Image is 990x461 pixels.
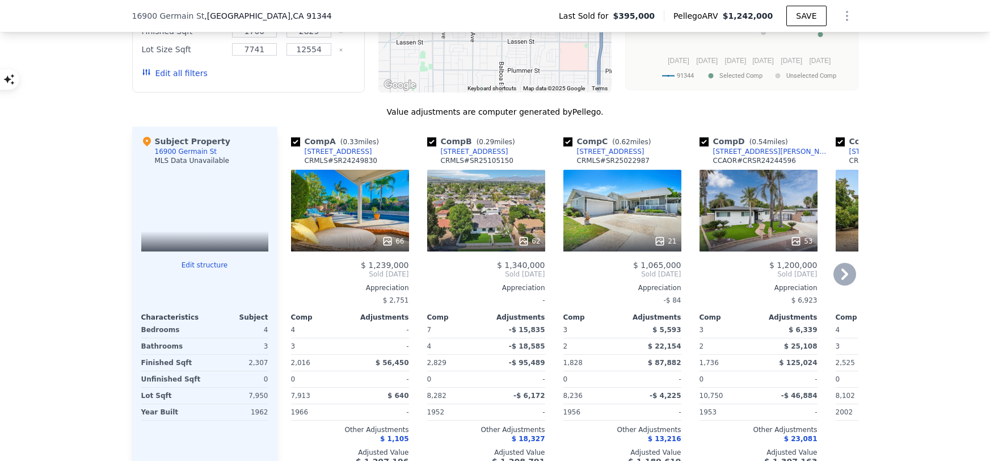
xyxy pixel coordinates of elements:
span: -$ 4,225 [650,392,681,400]
span: ( miles) [336,138,384,146]
span: 8,102 [836,392,855,400]
div: 66 [382,236,404,247]
div: - [427,292,545,308]
div: Comp [563,313,622,322]
span: ( miles) [472,138,520,146]
div: 1966 [291,404,348,420]
div: [STREET_ADDRESS] [577,147,644,156]
span: $ 22,154 [648,342,681,350]
div: Adjusted Value [563,448,681,457]
div: 2 [563,338,620,354]
div: Comp [700,313,759,322]
div: 62 [518,236,540,247]
div: Bedrooms [141,322,203,338]
span: 2,525 [836,359,855,367]
span: Sold [DATE] [700,270,818,279]
div: Value adjustments are computer generated by Pellego . [132,106,858,118]
span: $ 1,200,000 [769,261,818,270]
span: $ 2,751 [383,296,409,304]
div: Other Adjustments [836,425,954,434]
div: Other Adjustments [563,425,681,434]
div: - [761,371,818,387]
span: 0 [836,375,840,383]
div: CCAOR # CRSR24244596 [713,156,796,165]
span: $ 125,024 [779,359,817,367]
span: -$ 95,489 [509,359,545,367]
div: Comp [836,313,895,322]
div: 3 [207,338,268,354]
div: Adjusted Value [836,448,954,457]
div: Adjustments [759,313,818,322]
a: [STREET_ADDRESS][PERSON_NAME] [700,147,831,156]
text: Unselected Comp [786,72,836,79]
div: 0 [207,371,268,387]
div: Lot Sqft [141,388,203,404]
div: 4 [207,322,268,338]
span: -$ 84 [663,296,681,304]
span: 0 [563,375,568,383]
div: 53 [790,236,812,247]
span: $ 87,882 [648,359,681,367]
span: $ 1,105 [380,435,408,443]
span: 8,282 [427,392,446,400]
div: 2002 [836,404,892,420]
span: 0 [427,375,432,383]
div: Adjustments [350,313,409,322]
div: [STREET_ADDRESS] [305,147,372,156]
text: [DATE] [809,57,831,65]
a: Open this area in Google Maps (opens a new window) [381,78,419,93]
span: $ 13,216 [648,435,681,443]
div: 1952 [427,404,484,420]
span: $ 5,593 [652,326,681,334]
div: - [352,338,409,354]
span: , [GEOGRAPHIC_DATA] [204,10,331,22]
span: $ 23,081 [784,435,818,443]
span: -$ 18,585 [509,342,545,350]
span: 1,828 [563,359,583,367]
text: [DATE] [781,57,802,65]
div: Adjusted Value [427,448,545,457]
span: Sold [DATE] [563,270,681,279]
a: Terms [592,85,608,91]
span: $ 1,340,000 [497,261,545,270]
div: Adjustments [622,313,681,322]
div: 16900 Germain St [155,147,217,156]
div: 2,307 [207,355,268,371]
text: 91344 [677,72,694,79]
div: Bathrooms [141,338,203,354]
span: 0.33 [343,138,359,146]
div: MLS Data Unavailable [155,156,230,165]
div: 4 [427,338,484,354]
span: 0.62 [615,138,630,146]
div: Subject Property [141,136,230,147]
span: 0 [700,375,704,383]
div: Comp A [291,136,384,147]
div: 7,950 [207,388,268,404]
text: [DATE] [668,57,689,65]
span: Last Sold for [559,10,613,22]
div: 3 [291,338,348,354]
button: Edit structure [141,261,268,270]
div: Appreciation [563,283,681,292]
span: $ 1,239,000 [361,261,409,270]
div: Appreciation [700,283,818,292]
div: Adjusted Value [291,448,409,457]
div: Adjustments [486,313,545,322]
div: CRMLS # SR24249830 [305,156,377,165]
text: [DATE] [696,57,718,65]
div: [STREET_ADDRESS] [441,147,508,156]
div: Comp [427,313,486,322]
span: 10,750 [700,392,723,400]
span: $ 6,923 [791,296,818,304]
div: CRMLS # SR25022987 [577,156,650,165]
span: $395,000 [613,10,655,22]
div: Comp D [700,136,793,147]
div: Comp [291,313,350,322]
span: Pellego ARV [673,10,723,22]
div: - [488,371,545,387]
div: - [488,404,545,420]
div: Finished Sqft [141,355,203,371]
span: 0.54 [752,138,767,146]
div: - [352,322,409,338]
div: Comp C [563,136,656,147]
